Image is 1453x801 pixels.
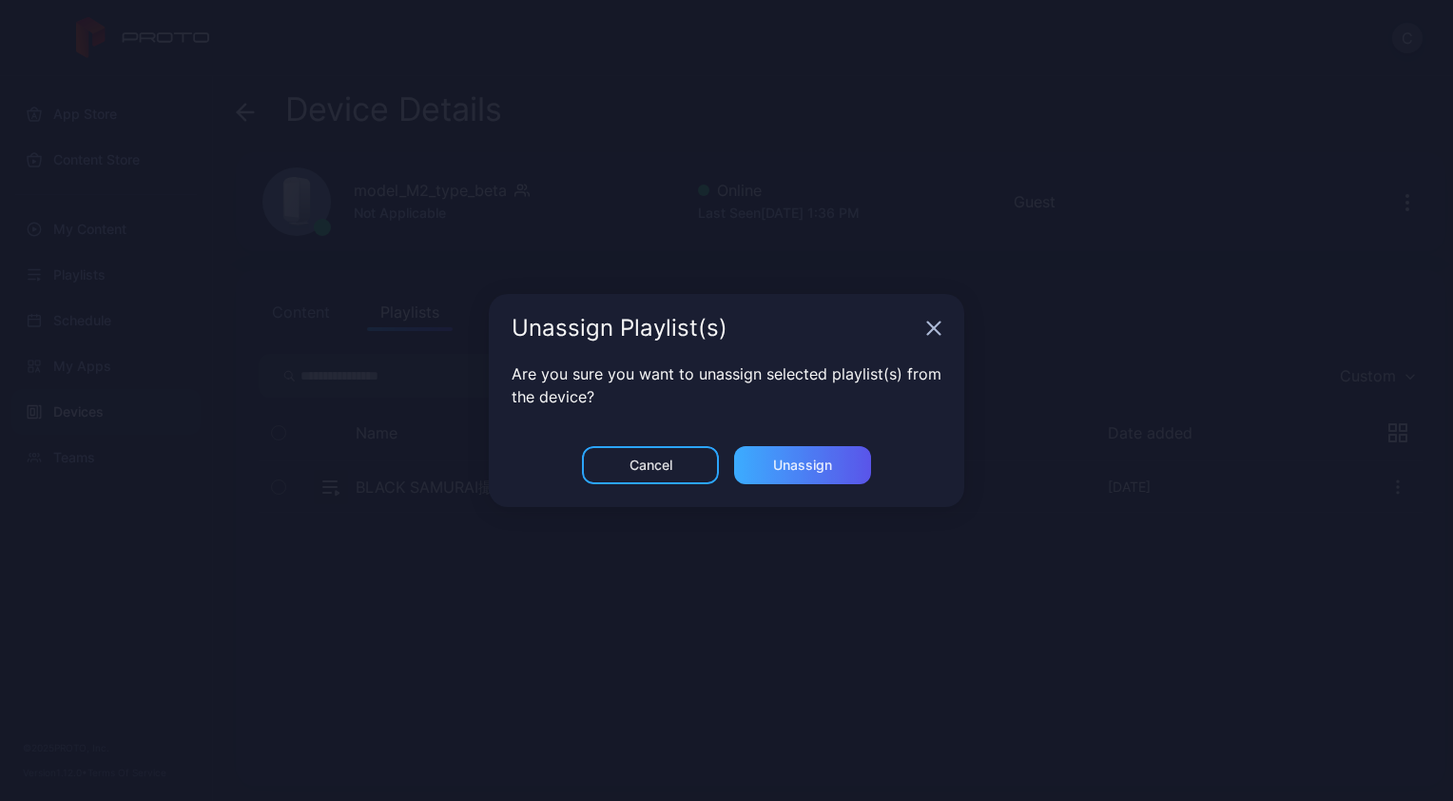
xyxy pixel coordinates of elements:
p: Are you sure you want to unassign selected playlist(s) from the device? [512,362,941,408]
button: Unassign [734,446,871,484]
div: Unassign Playlist(s) [512,317,919,340]
div: Unassign [773,458,832,473]
button: Cancel [582,446,719,484]
div: Cancel [630,458,672,473]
